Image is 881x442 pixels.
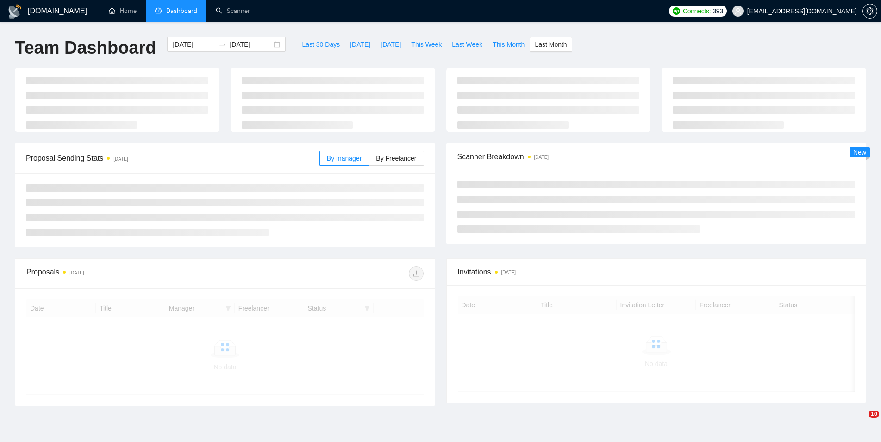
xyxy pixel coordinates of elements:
iframe: Intercom live chat [850,411,872,433]
span: Last 30 Days [302,39,340,50]
input: End date [230,39,272,50]
time: [DATE] [501,270,516,275]
span: user [735,8,741,14]
span: [DATE] [381,39,401,50]
span: Last Month [535,39,567,50]
span: swap-right [219,41,226,48]
h1: Team Dashboard [15,37,156,59]
span: 10 [869,411,879,418]
a: homeHome [109,7,137,15]
time: [DATE] [69,270,84,275]
span: 393 [712,6,723,16]
a: setting [862,7,877,15]
img: logo [7,4,22,19]
time: [DATE] [113,156,128,162]
span: to [219,41,226,48]
span: dashboard [155,7,162,14]
span: Dashboard [166,7,197,15]
span: Scanner Breakdown [457,151,856,162]
a: searchScanner [216,7,250,15]
span: By Freelancer [376,155,416,162]
time: [DATE] [534,155,549,160]
span: Last Week [452,39,482,50]
span: [DATE] [350,39,370,50]
button: This Month [487,37,530,52]
input: Start date [173,39,215,50]
span: Connects: [683,6,711,16]
button: Last Month [530,37,572,52]
span: Proposal Sending Stats [26,152,319,164]
span: This Month [493,39,525,50]
button: [DATE] [375,37,406,52]
button: Last Week [447,37,487,52]
button: setting [862,4,877,19]
span: Invitations [458,266,855,278]
button: This Week [406,37,447,52]
span: By manager [327,155,362,162]
img: upwork-logo.png [673,7,680,15]
div: Proposals [26,266,225,281]
button: Last 30 Days [297,37,345,52]
button: [DATE] [345,37,375,52]
span: New [853,149,866,156]
span: This Week [411,39,442,50]
span: setting [863,7,877,15]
